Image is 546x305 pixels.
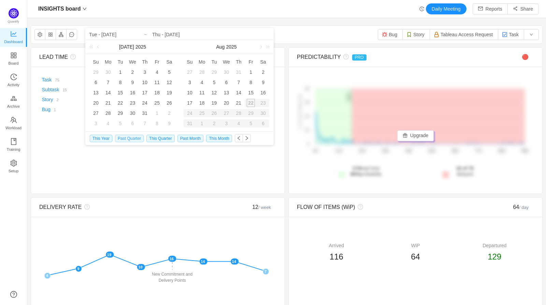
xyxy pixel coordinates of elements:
[127,118,139,129] td: August 6, 2025
[83,7,87,11] i: icon: down
[232,88,245,98] td: August 14, 2025
[128,68,136,76] div: 2
[114,88,127,98] td: July 15, 2025
[5,121,21,135] span: Workload
[90,135,112,142] span: This Year
[247,78,255,87] div: 8
[141,119,149,128] div: 7
[313,149,318,154] tspan: 0d
[524,29,539,40] button: icon: down
[186,68,194,76] div: 27
[102,57,114,67] th: Mon
[114,118,127,129] td: August 5, 2025
[257,57,269,67] th: Sat
[104,99,112,107] div: 21
[114,67,127,77] td: July 1, 2025
[245,118,257,129] td: September 5, 2025
[225,40,237,54] a: 2025
[116,89,125,97] div: 15
[10,52,17,59] i: icon: appstore
[232,59,245,65] span: Th
[104,109,112,117] div: 28
[234,68,243,76] div: 31
[259,78,267,87] div: 9
[38,3,81,14] span: INSIGHTS board
[434,32,439,37] img: 10902
[114,77,127,88] td: July 8, 2025
[102,108,114,118] td: July 28, 2025
[196,108,208,118] td: August 25, 2025
[208,88,220,98] td: August 12, 2025
[335,149,342,154] tspan: 11d
[92,89,100,97] div: 13
[139,67,151,77] td: July 3, 2025
[378,29,403,40] button: Bug
[104,119,112,128] div: 4
[128,109,136,117] div: 30
[305,87,309,91] tspan: 40
[522,54,529,60] span: 🔴
[127,67,139,77] td: July 2, 2025
[220,108,233,118] td: August 27, 2025
[62,88,67,92] small: 15
[397,130,434,141] button: icon: giftUpgrade
[220,119,233,128] div: 3
[196,98,208,108] td: August 18, 2025
[262,40,271,54] a: Next year (Control + right)
[151,57,163,67] th: Fri
[247,89,255,97] div: 15
[90,108,102,118] td: July 27, 2025
[220,77,233,88] td: August 6, 2025
[135,40,147,54] a: 2025
[257,77,269,88] td: August 9, 2025
[9,8,19,18] img: Quantify
[141,99,149,107] div: 24
[451,149,458,154] tspan: 66d
[53,97,58,102] a: 2
[245,88,257,98] td: August 15, 2025
[259,89,267,97] div: 16
[102,77,114,88] td: July 7, 2025
[498,29,524,40] button: Task
[232,77,245,88] td: August 7, 2025
[151,108,163,118] td: August 1, 2025
[208,98,220,108] td: August 19, 2025
[234,78,243,87] div: 7
[257,98,269,108] td: August 23, 2025
[382,32,387,37] img: 10303
[382,149,389,154] tspan: 33d
[184,77,196,88] td: August 3, 2025
[114,108,127,118] td: July 29, 2025
[220,88,233,98] td: August 13, 2025
[352,54,367,61] span: PRO
[456,165,474,177] span: delayed
[8,20,19,23] span: Quantify
[163,98,175,108] td: July 26, 2025
[90,57,102,67] th: Sun
[116,109,125,117] div: 29
[257,109,269,117] div: 30
[92,78,100,87] div: 6
[186,78,194,87] div: 3
[163,118,175,129] td: August 9, 2025
[257,59,269,65] span: Sa
[153,68,161,76] div: 4
[305,114,309,118] tspan: 20
[59,87,67,92] a: 15
[222,89,230,97] div: 13
[521,149,528,154] tspan: 99d
[34,29,45,40] button: icon: setting
[139,59,151,65] span: Th
[234,99,243,107] div: 21
[102,118,114,129] td: August 4, 2025
[153,119,161,128] div: 8
[151,118,163,129] td: August 8, 2025
[141,89,149,97] div: 17
[127,57,139,67] th: Wed
[128,78,136,87] div: 9
[245,109,257,117] div: 29
[257,67,269,77] td: August 2, 2025
[222,78,230,87] div: 6
[426,3,466,14] button: Daily Meeting
[92,109,100,117] div: 27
